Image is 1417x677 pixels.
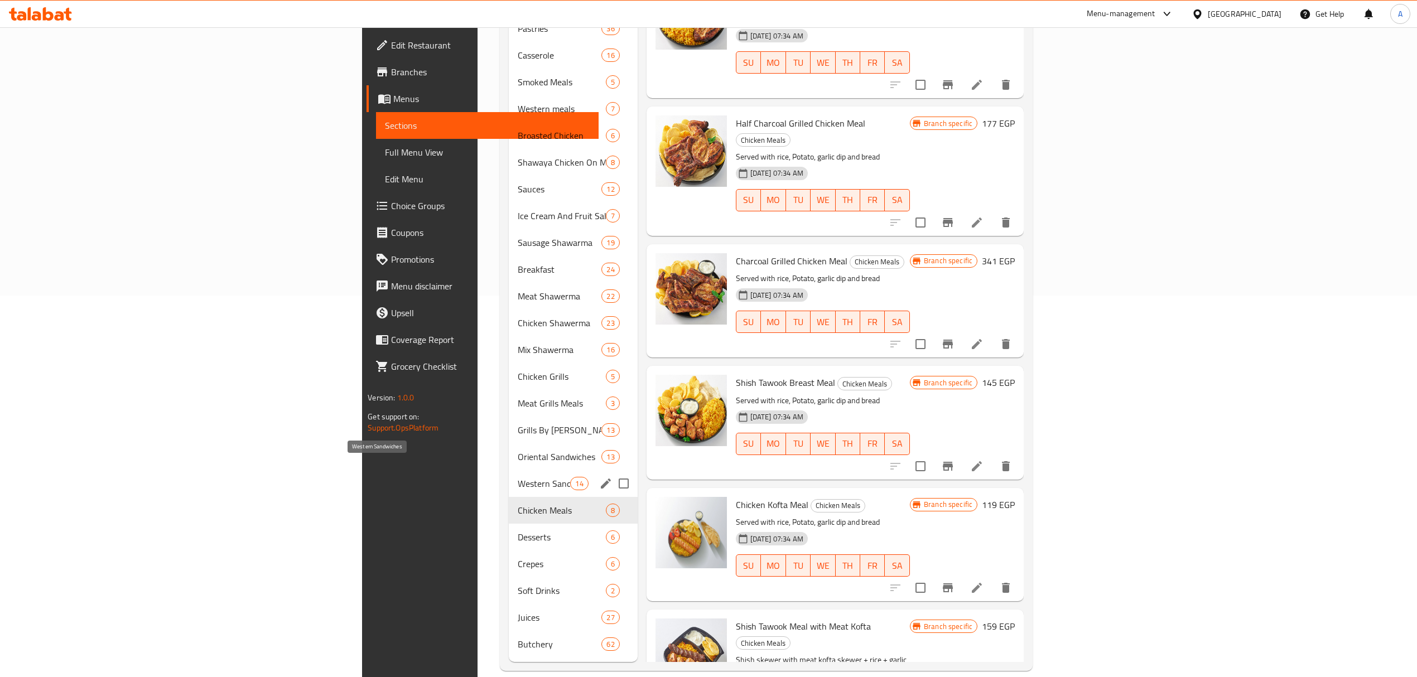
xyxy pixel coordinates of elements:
[518,370,606,383] div: Chicken Grills
[385,172,590,186] span: Edit Menu
[601,289,619,303] div: items
[836,51,860,74] button: TH
[518,530,606,544] span: Desserts
[992,331,1019,357] button: delete
[602,291,619,302] span: 22
[860,51,885,74] button: FR
[736,134,790,147] span: Chicken Meals
[934,453,961,480] button: Branch-specific-item
[509,577,638,604] div: Soft Drinks2
[518,504,606,517] span: Chicken Meals
[606,530,620,544] div: items
[815,436,831,452] span: WE
[509,176,638,202] div: Sauces12
[518,611,602,624] span: Juices
[509,95,638,122] div: Western meals7
[602,50,619,61] span: 16
[736,189,761,211] button: SU
[367,353,599,380] a: Grocery Checklist
[865,192,880,208] span: FR
[656,115,727,187] img: Half Charcoal Grilled Chicken Meal
[606,504,620,517] div: items
[606,211,619,221] span: 7
[838,378,891,390] span: Chicken Meals
[509,524,638,550] div: Desserts6
[889,192,905,208] span: SA
[741,55,756,71] span: SU
[518,49,602,62] div: Casserole
[518,343,602,356] div: Mix Shawerma
[391,199,590,212] span: Choice Groups
[889,558,905,574] span: SA
[982,375,1015,390] h6: 145 EGP
[606,156,620,169] div: items
[765,55,781,71] span: MO
[518,236,602,249] span: Sausage Shawarma
[376,139,599,166] a: Full Menu View
[606,209,620,223] div: items
[602,264,619,275] span: 24
[606,559,619,569] span: 6
[391,65,590,79] span: Branches
[518,129,606,142] span: Broasted Chicken
[606,586,619,596] span: 2
[602,238,619,248] span: 19
[606,102,620,115] div: items
[736,433,761,455] button: SU
[606,532,619,543] span: 6
[367,299,599,326] a: Upsell
[836,311,860,333] button: TH
[602,345,619,355] span: 16
[602,452,619,462] span: 13
[811,554,835,577] button: WE
[606,396,620,410] div: items
[518,557,606,570] span: Crepes
[836,189,860,211] button: TH
[736,637,790,650] span: Chicken Meals
[736,496,808,513] span: Chicken Kofta Meal
[601,343,619,356] div: items
[791,55,806,71] span: TU
[367,192,599,219] a: Choice Groups
[1208,8,1281,20] div: [GEOGRAPHIC_DATA]
[509,417,638,443] div: Grills By [PERSON_NAME]13
[865,314,880,330] span: FR
[970,581,984,594] a: Edit menu item
[865,436,880,452] span: FR
[601,450,619,463] div: items
[602,639,619,650] span: 62
[391,360,590,373] span: Grocery Checklist
[518,263,602,276] span: Breakfast
[606,370,620,383] div: items
[811,499,865,512] span: Chicken Meals
[602,612,619,623] span: 27
[970,460,984,473] a: Edit menu item
[885,51,909,74] button: SA
[368,420,438,435] a: Support.OpsPlatform
[601,182,619,196] div: items
[889,436,905,452] span: SA
[601,637,619,651] div: items
[765,314,781,330] span: MO
[982,115,1015,131] h6: 177 EGP
[518,102,606,115] span: Western meals
[736,51,761,74] button: SU
[518,209,606,223] span: Ice Cream And Fruit Salads
[850,255,904,268] span: Chicken Meals
[746,534,808,544] span: [DATE] 07:34 AM
[1087,7,1155,21] div: Menu-management
[509,229,638,256] div: Sausage Shawarma19
[761,554,785,577] button: MO
[736,272,910,286] p: Served with rice, Potato, garlic dip and bread
[909,576,932,599] span: Select to update
[860,189,885,211] button: FR
[601,49,619,62] div: items
[601,22,619,35] div: items
[518,182,602,196] span: Sauces
[391,253,590,266] span: Promotions
[836,433,860,455] button: TH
